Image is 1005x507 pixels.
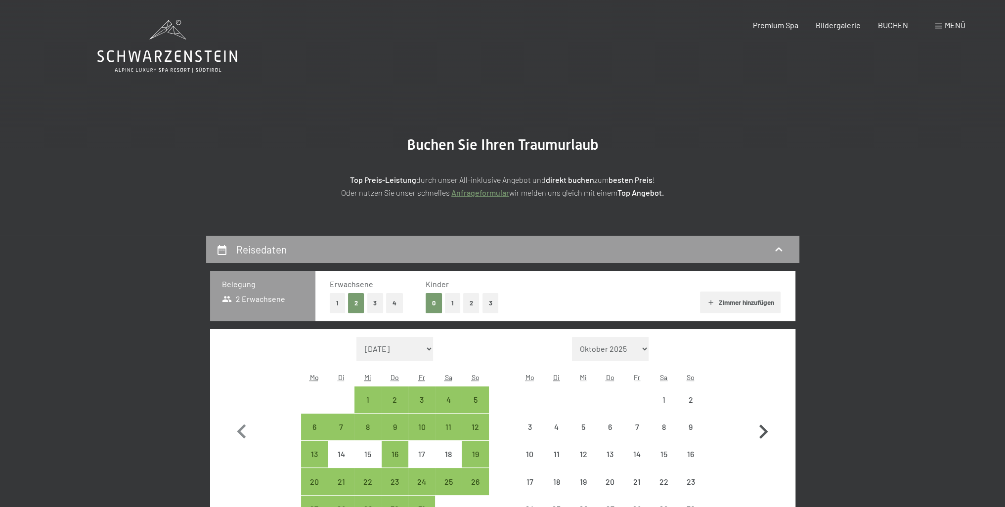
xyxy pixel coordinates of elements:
[651,441,677,467] div: Sat Nov 15 2025
[451,188,509,197] a: Anfrageformular
[543,441,570,467] div: Tue Nov 11 2025
[543,441,570,467] div: Anreise nicht möglich
[570,441,597,467] div: Wed Nov 12 2025
[677,386,704,413] div: Sun Nov 02 2025
[546,175,594,184] strong: direkt buchen
[462,468,488,495] div: Anreise möglich
[816,20,861,30] a: Bildergalerie
[677,386,704,413] div: Anreise nicht möglich
[355,396,380,421] div: 1
[436,478,461,503] div: 25
[517,478,542,503] div: 17
[348,293,364,313] button: 2
[367,293,384,313] button: 3
[382,468,408,495] div: Anreise möglich
[597,441,623,467] div: Thu Nov 13 2025
[651,414,677,440] div: Sat Nov 08 2025
[462,414,488,440] div: Sun Oct 12 2025
[462,386,488,413] div: Sun Oct 05 2025
[435,468,462,495] div: Sat Oct 25 2025
[328,414,354,440] div: Anreise möglich
[516,468,543,495] div: Mon Nov 17 2025
[598,450,622,475] div: 13
[355,450,380,475] div: 15
[677,414,704,440] div: Sun Nov 09 2025
[652,423,676,448] div: 8
[301,468,328,495] div: Anreise möglich
[463,396,487,421] div: 5
[408,441,435,467] div: Fri Oct 17 2025
[678,423,703,448] div: 9
[687,373,695,381] abbr: Sonntag
[677,441,704,467] div: Anreise nicht möglich
[435,386,462,413] div: Sat Oct 04 2025
[222,279,304,290] h3: Belegung
[463,478,487,503] div: 26
[408,414,435,440] div: Fri Oct 10 2025
[525,373,534,381] abbr: Montag
[354,468,381,495] div: Anreise möglich
[652,450,676,475] div: 15
[651,441,677,467] div: Anreise nicht möglich
[624,478,649,503] div: 21
[624,450,649,475] div: 14
[570,468,597,495] div: Anreise nicht möglich
[382,414,408,440] div: Thu Oct 09 2025
[436,396,461,421] div: 4
[660,373,667,381] abbr: Samstag
[408,468,435,495] div: Anreise möglich
[382,441,408,467] div: Anreise möglich
[570,441,597,467] div: Anreise nicht möglich
[597,441,623,467] div: Anreise nicht möglich
[330,279,373,289] span: Erwachsene
[634,373,640,381] abbr: Freitag
[700,292,781,313] button: Zimmer hinzufügen
[543,414,570,440] div: Tue Nov 04 2025
[435,386,462,413] div: Anreise möglich
[408,441,435,467] div: Anreise nicht möglich
[301,414,328,440] div: Mon Oct 06 2025
[382,441,408,467] div: Thu Oct 16 2025
[383,396,407,421] div: 2
[354,386,381,413] div: Anreise möglich
[617,188,664,197] strong: Top Angebot.
[445,373,452,381] abbr: Samstag
[328,468,354,495] div: Tue Oct 21 2025
[302,450,327,475] div: 13
[463,423,487,448] div: 12
[329,450,353,475] div: 14
[598,423,622,448] div: 6
[409,478,434,503] div: 24
[570,414,597,440] div: Wed Nov 05 2025
[570,414,597,440] div: Anreise nicht möglich
[623,414,650,440] div: Fri Nov 07 2025
[354,441,381,467] div: Wed Oct 15 2025
[677,441,704,467] div: Sun Nov 16 2025
[651,468,677,495] div: Sat Nov 22 2025
[222,294,286,304] span: 2 Erwachsene
[623,468,650,495] div: Fri Nov 21 2025
[408,468,435,495] div: Fri Oct 24 2025
[407,136,599,153] span: Buchen Sie Ihren Traumurlaub
[350,175,416,184] strong: Top Preis-Leistung
[329,478,353,503] div: 21
[516,414,543,440] div: Mon Nov 03 2025
[544,423,569,448] div: 4
[364,373,371,381] abbr: Mittwoch
[409,396,434,421] div: 3
[623,468,650,495] div: Anreise nicht möglich
[623,414,650,440] div: Anreise nicht möglich
[945,20,965,30] span: Menü
[462,414,488,440] div: Anreise möglich
[354,441,381,467] div: Anreise nicht möglich
[354,468,381,495] div: Wed Oct 22 2025
[386,293,403,313] button: 4
[571,423,596,448] div: 5
[383,423,407,448] div: 9
[606,373,614,381] abbr: Donnerstag
[435,441,462,467] div: Anreise nicht möglich
[436,423,461,448] div: 11
[435,468,462,495] div: Anreise möglich
[878,20,908,30] a: BUCHEN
